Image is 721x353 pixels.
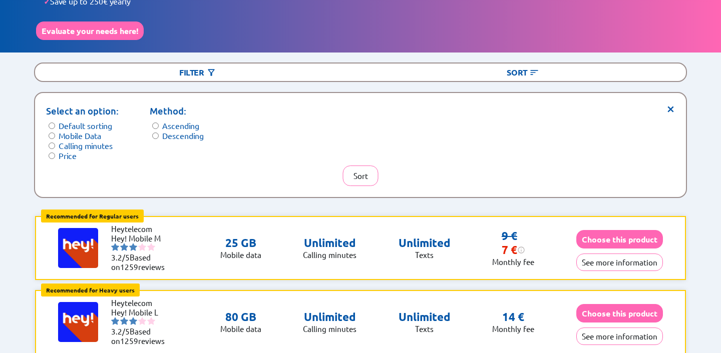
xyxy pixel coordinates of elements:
[59,140,113,150] label: Calling minutes
[111,317,119,325] img: starnr1
[399,310,451,324] p: Unlimited
[111,326,171,345] li: Based on reviews
[120,243,128,251] img: starnr2
[111,224,171,233] li: Heytelecom
[162,130,204,140] label: Descending
[35,63,360,81] div: Filter
[138,243,146,251] img: starnr4
[303,310,356,324] p: Unlimited
[147,243,155,251] img: starnr5
[399,236,451,250] p: Unlimited
[576,331,663,341] a: See more information
[59,120,112,130] label: Default sorting
[120,336,138,345] span: 1259
[120,317,128,325] img: starnr2
[58,302,98,342] img: Logo of Heytelecom
[576,230,663,248] button: Choose this product
[220,236,261,250] p: 25 GB
[206,67,216,77] img: Button open the filtering menu
[303,236,356,250] p: Unlimited
[129,317,137,325] img: starnr3
[120,262,138,271] span: 1259
[111,298,171,307] li: Heytelecom
[220,310,261,324] p: 80 GB
[576,257,663,267] a: See more information
[343,165,379,186] button: Sort
[576,253,663,271] button: See more information
[46,104,119,118] p: Select an option:
[111,307,171,317] li: Hey! Mobile L
[150,104,204,118] p: Method:
[399,250,451,259] p: Texts
[303,324,356,333] p: Calling minutes
[492,257,534,266] p: Monthly fee
[517,246,525,254] img: information
[502,229,517,242] s: 9 €
[58,228,98,268] img: Logo of Heytelecom
[576,304,663,322] button: Choose this product
[111,252,130,262] span: 3.2/5
[147,317,155,325] img: starnr5
[529,67,539,77] img: Button open the sorting menu
[576,308,663,318] a: Choose this product
[220,250,261,259] p: Mobile data
[111,252,171,271] li: Based on reviews
[399,324,451,333] p: Texts
[576,327,663,345] button: See more information
[36,21,144,40] button: Evaluate your needs here!
[502,310,524,324] p: 14 €
[111,326,130,336] span: 3.2/5
[502,243,525,257] div: 7 €
[138,317,146,325] img: starnr4
[576,234,663,244] a: Choose this product
[492,324,534,333] p: Monthly fee
[46,286,135,294] b: Recommended for Heavy users
[303,250,356,259] p: Calling minutes
[129,243,137,251] img: starnr3
[111,233,171,243] li: Hey! Mobile M
[162,120,199,130] label: Ascending
[220,324,261,333] p: Mobile data
[111,243,119,251] img: starnr1
[666,104,675,111] span: ×
[59,150,77,160] label: Price
[46,212,139,220] b: Recommended for Regular users
[360,63,686,81] div: Sort
[59,130,101,140] label: Mobile Data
